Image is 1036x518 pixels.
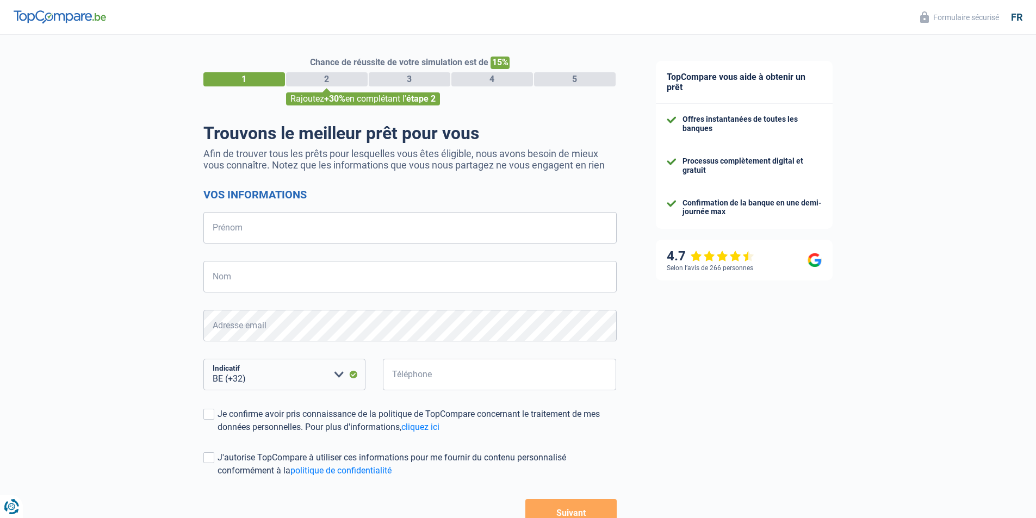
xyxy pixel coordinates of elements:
span: étape 2 [406,93,436,104]
span: Chance de réussite de votre simulation est de [310,57,488,67]
div: J'autorise TopCompare à utiliser ces informations pour me fournir du contenu personnalisé conform... [218,451,617,477]
span: 15% [491,57,510,69]
img: TopCompare Logo [14,10,106,23]
div: fr [1011,11,1022,23]
div: Confirmation de la banque en une demi-journée max [683,198,822,217]
div: 1 [203,72,285,86]
div: Selon l’avis de 266 personnes [667,264,753,272]
div: 3 [369,72,450,86]
p: Afin de trouver tous les prêts pour lesquelles vous êtes éligible, nous avons besoin de mieux vou... [203,148,617,171]
div: 2 [286,72,368,86]
h1: Trouvons le meilleur prêt pour vous [203,123,617,143]
div: Processus complètement digital et gratuit [683,157,822,175]
div: TopCompare vous aide à obtenir un prêt [656,61,833,104]
div: 4 [451,72,533,86]
div: Offres instantanées de toutes les banques [683,115,822,133]
input: 401020304 [383,359,617,390]
div: Je confirme avoir pris connaissance de la politique de TopCompare concernant le traitement de mes... [218,408,617,434]
button: Formulaire sécurisé [914,8,1006,26]
div: 4.7 [667,248,754,264]
h2: Vos informations [203,188,617,201]
span: +30% [324,93,345,104]
a: cliquez ici [401,422,439,432]
div: Rajoutez en complétant l' [286,92,440,105]
div: 5 [534,72,616,86]
a: politique de confidentialité [290,465,392,476]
